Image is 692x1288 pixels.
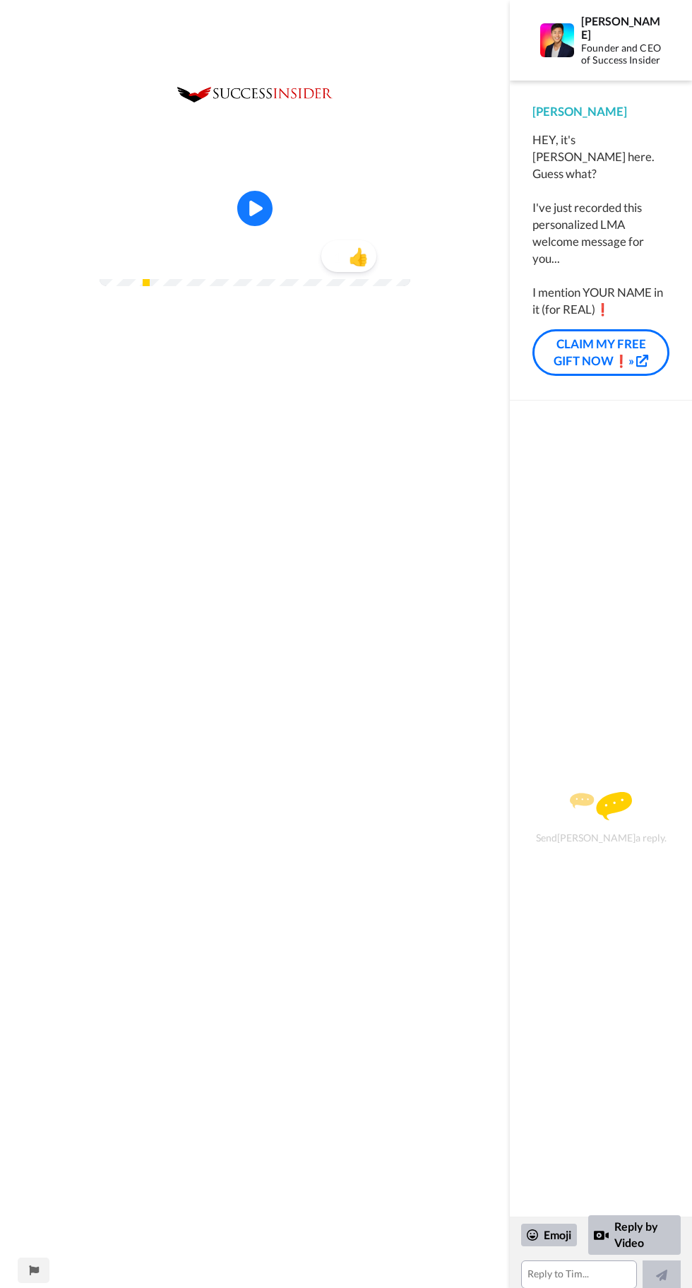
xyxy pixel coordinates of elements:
[581,42,669,66] div: Founder and CEO of Success Insider
[594,1227,609,1243] div: Reply by Video
[581,14,669,41] div: [PERSON_NAME]
[145,251,169,268] span: 5:49
[532,329,669,377] a: CLAIM MY FREE GIFT NOW❗»
[532,131,669,318] div: HEY, it's [PERSON_NAME] here. Guess what? I've just recorded this personalized LMA welcome messag...
[341,245,376,268] span: 👍
[570,792,632,820] img: message.svg
[109,251,134,268] span: 0:00
[25,611,459,894] iframe: SI Founding With BG Music Video
[383,252,398,266] img: Full screen
[321,247,341,266] span: 1
[321,240,376,272] button: 1👍
[540,23,574,57] img: Profile Image
[588,1215,681,1254] div: Reply by Video
[521,1224,577,1246] div: Emoji
[532,103,669,120] div: [PERSON_NAME]
[177,87,333,103] img: 0c8b3de2-5a68-4eb7-92e8-72f868773395
[529,425,673,1210] div: Send [PERSON_NAME] a reply.
[137,251,142,268] span: /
